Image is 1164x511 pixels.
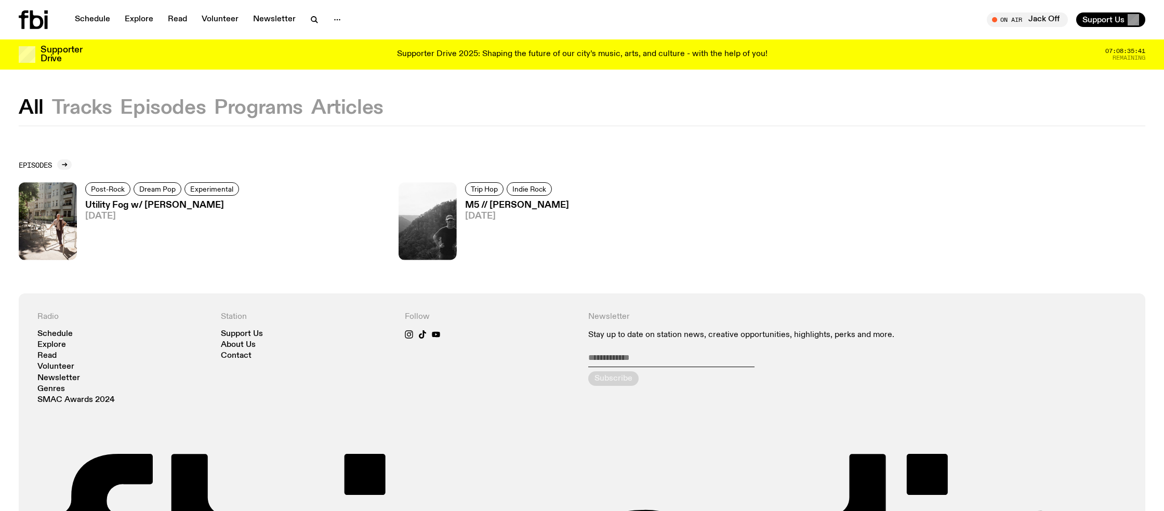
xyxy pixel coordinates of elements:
h4: Follow [405,312,576,322]
a: Indie Rock [507,182,552,196]
a: Read [37,352,57,360]
a: Episodes [19,159,72,170]
a: Support Us [221,330,263,338]
a: Explore [37,341,66,349]
h3: Utility Fog w/ [PERSON_NAME] [85,201,242,210]
a: SMAC Awards 2024 [37,396,115,404]
span: 07:08:35:41 [1105,48,1145,54]
a: Explore [118,12,160,27]
a: Read [162,12,193,27]
a: Trip Hop [465,182,504,196]
h4: Newsletter [588,312,943,322]
a: Dream Pop [134,182,181,196]
h3: M5 // [PERSON_NAME] [465,201,569,210]
a: Schedule [37,330,73,338]
span: [DATE] [465,212,569,221]
h4: Radio [37,312,208,322]
button: Support Us [1076,12,1145,27]
a: Volunteer [195,12,245,27]
span: Dream Pop [139,185,176,193]
h3: Supporter Drive [41,46,82,63]
button: Subscribe [588,371,639,386]
a: Volunteer [37,363,74,371]
button: On AirJack Off [987,12,1068,27]
button: Episodes [120,99,206,117]
a: Contact [221,352,252,360]
span: Experimental [190,185,233,193]
h4: Station [221,312,392,322]
a: Newsletter [37,374,80,382]
a: Experimental [184,182,239,196]
p: Stay up to date on station news, creative opportunities, highlights, perks and more. [588,330,943,340]
span: Remaining [1113,55,1145,61]
a: Genres [37,385,65,393]
button: Articles [311,99,383,117]
button: All [19,99,44,117]
span: Support Us [1082,15,1125,24]
p: Supporter Drive 2025: Shaping the future of our city’s music, arts, and culture - with the help o... [397,50,768,59]
span: Trip Hop [471,185,498,193]
a: M5 // [PERSON_NAME][DATE] [457,201,569,260]
a: Post-Rock [85,182,130,196]
button: Tracks [52,99,112,117]
button: Programs [214,99,303,117]
a: About Us [221,341,256,349]
a: Schedule [69,12,116,27]
a: Newsletter [247,12,302,27]
span: [DATE] [85,212,242,221]
span: Indie Rock [512,185,546,193]
a: Utility Fog w/ [PERSON_NAME][DATE] [77,201,242,260]
h2: Episodes [19,161,52,169]
span: Post-Rock [91,185,125,193]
